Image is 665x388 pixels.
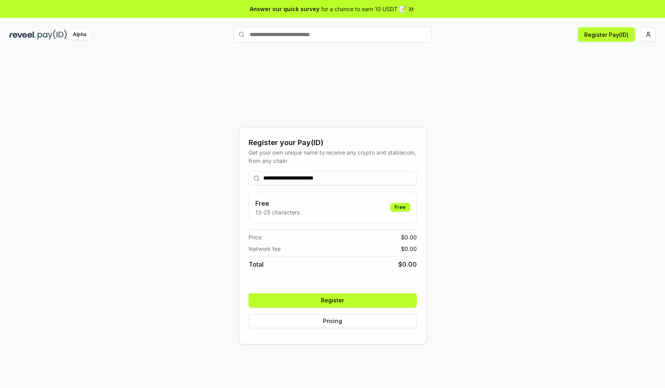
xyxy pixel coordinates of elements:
span: for a chance to earn 10 USDT 📝 [321,5,406,13]
span: Price [249,233,262,241]
div: Register your Pay(ID) [249,137,417,148]
button: Register [249,293,417,308]
h3: Free [255,199,300,208]
span: Network fee [249,245,281,253]
img: pay_id [38,30,67,40]
p: 13-25 characters [255,208,300,216]
span: Total [249,260,264,269]
div: Free [390,203,410,212]
span: $ 0.00 [401,233,417,241]
span: Answer our quick survey [250,5,319,13]
span: $ 0.00 [398,260,417,269]
button: Pricing [249,314,417,328]
div: Get your own unique name to receive any crypto and stablecoin, from any chain [249,148,417,165]
div: Alpha [68,30,91,40]
span: $ 0.00 [401,245,417,253]
button: Register Pay(ID) [578,27,635,42]
img: reveel_dark [9,30,36,40]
